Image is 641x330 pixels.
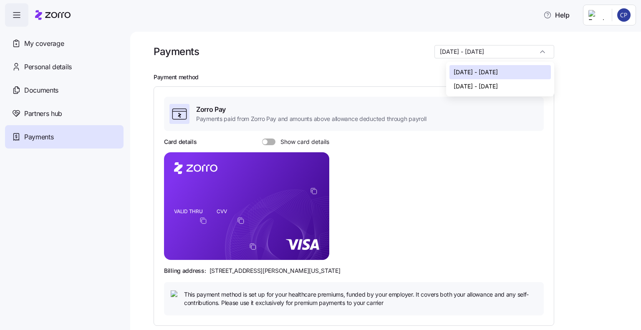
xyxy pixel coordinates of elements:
img: icon bulb [171,290,181,300]
span: [DATE] - [DATE] [454,82,498,91]
span: This payment method is set up for your healthcare premiums, funded by your employer. It covers bo... [184,290,537,307]
h1: Payments [154,45,199,58]
span: [STREET_ADDRESS][PERSON_NAME][US_STATE] [209,267,341,275]
button: Help [537,7,576,23]
a: Partners hub [5,102,124,125]
a: Payments [5,125,124,149]
img: 5db644ae232f32ca29b9f29c754433f8 [617,8,631,22]
button: copy-to-clipboard [249,243,257,250]
span: Personal details [24,62,72,72]
span: Help [543,10,570,20]
span: Partners hub [24,108,62,119]
span: My coverage [24,38,64,49]
button: copy-to-clipboard [310,187,318,195]
button: copy-to-clipboard [199,217,207,224]
a: Documents [5,78,124,102]
button: copy-to-clipboard [237,217,245,224]
h2: Payment method [154,73,629,81]
img: Employer logo [588,10,605,20]
span: Billing address: [164,267,206,275]
span: Show card details [275,139,329,145]
span: Documents [24,85,58,96]
span: Payments [24,132,53,142]
span: [DATE] - [DATE] [454,68,498,77]
tspan: CVV [217,209,227,215]
tspan: VALID THRU [174,209,203,215]
a: My coverage [5,32,124,55]
span: Payments paid from Zorro Pay and amounts above allowance deducted through payroll [196,115,426,123]
h3: Card details [164,138,197,146]
span: Zorro Pay [196,104,426,115]
a: Personal details [5,55,124,78]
